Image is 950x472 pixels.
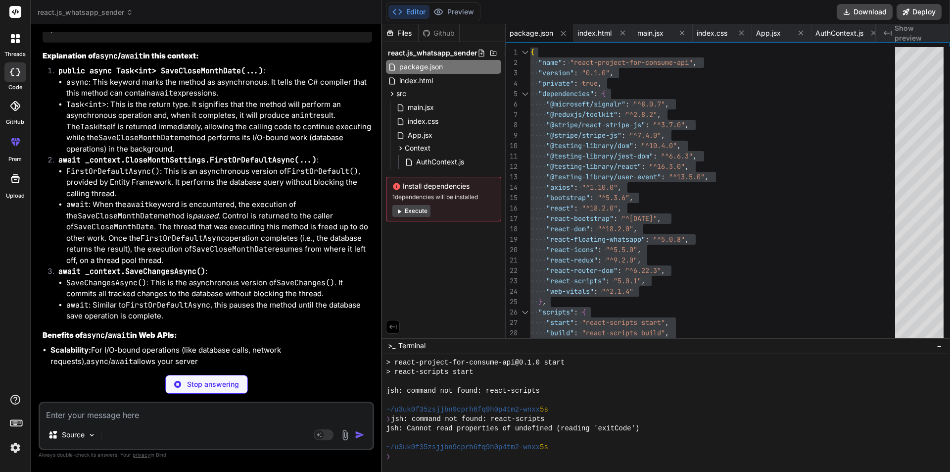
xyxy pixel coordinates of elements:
span: , [685,235,689,244]
p: Source [62,430,85,440]
span: "^9.2.0" [606,256,637,264]
span: "0.1.0" [582,68,610,77]
span: , [657,110,661,119]
div: 7 [506,109,518,120]
span: "^18.2.0" [598,224,633,233]
code: await [121,51,143,61]
div: 15 [506,193,518,203]
span: − [937,341,942,351]
span: "scripts" [538,308,574,316]
span: : [574,79,578,88]
button: Editor [388,5,429,19]
div: 8 [506,120,518,130]
code: SaveChangesAsync() [66,278,146,288]
button: Execute [392,205,430,217]
code: async [66,77,89,87]
span: "react-project-for-consume-api" [570,58,693,67]
code: Task<int> [66,100,106,109]
span: , [641,276,645,285]
span: "react-router-dom" [546,266,617,275]
span: package.json [510,28,553,38]
div: Click to collapse the range. [519,307,531,317]
span: : [614,214,617,223]
div: 28 [506,328,518,338]
span: : [633,141,637,150]
span: > react-project-for-consume-api@0.1.0 start [386,358,565,367]
li: : This is an asynchronous version of , provided by Entity Framework. It performs the database que... [66,166,372,200]
img: settings [7,439,24,456]
span: index.css [407,115,439,127]
code: await [66,300,89,310]
code: SaveCloseMonthDate [78,211,158,221]
button: Deploy [897,4,942,20]
span: , [610,68,614,77]
li: : When the keyword is encountered, the execution of the method is . Control is returned to the ca... [66,199,372,266]
div: 6 [506,99,518,109]
span: "5.0.1" [614,276,641,285]
div: 19 [506,234,518,245]
span: "^16.3.0" [649,162,685,171]
span: "^1.10.0" [582,183,617,192]
span: , [677,141,681,150]
li: : This is the asynchronous version of . It commits all tracked changes to the database without bl... [66,277,372,300]
span: 5s [540,405,548,415]
span: : [621,131,625,140]
img: icon [355,430,365,440]
div: 17 [506,213,518,224]
span: , [657,214,661,223]
span: , [617,183,621,192]
li: : This keyword marks the method as asynchronous. It tells the C# compiler that this method can co... [66,77,372,99]
span: react.js_whatsapp_sender [388,48,477,58]
span: "private" [538,79,574,88]
p: : [58,266,372,277]
code: SaveChanges() [277,278,334,288]
span: "react-icons" [546,245,598,254]
span: > react-scripts start [386,367,473,377]
span: "@stripe/stripe-js" [546,131,621,140]
li: : Similar to , this pauses the method until the database save operation is complete. [66,300,372,322]
span: "web-vitals" [546,287,594,296]
span: ❯ [386,452,391,462]
div: 12 [506,161,518,172]
span: , [693,152,697,160]
span: ❯ [386,415,391,424]
span: "^[DATE]" [621,214,657,223]
span: "^6.22.3" [625,266,661,275]
code: SaveCloseMonthDate [98,133,179,143]
span: : [574,183,578,192]
label: GitHub [6,118,24,126]
span: "^5.5.0" [606,245,637,254]
span: : [653,152,657,160]
span: "version" [538,68,574,77]
div: 9 [506,130,518,141]
code: FirstOrDefaultAsync [141,233,225,243]
span: jsh: command not found: react-scripts [391,415,545,424]
span: : [645,235,649,244]
code: int [300,110,313,120]
span: jsh: command not found: react-scripts [386,386,540,396]
span: : [594,89,598,98]
span: "^5.3.6" [598,193,629,202]
span: "^2.1.4" [602,287,633,296]
span: "@testing-library/dom" [546,141,633,150]
span: : [590,193,594,202]
span: index.html [578,28,612,38]
span: "name" [538,58,562,67]
span: { [602,89,606,98]
span: , [705,172,709,181]
span: ~/u3uk0f35zsjjbn9cprh6fq9h0p4tm2-wnxx [386,405,540,415]
div: 27 [506,317,518,328]
button: − [935,338,944,354]
div: 3 [506,68,518,78]
span: , [685,162,689,171]
label: Upload [6,192,25,200]
span: : [598,256,602,264]
span: : [594,287,598,296]
div: Click to collapse the range. [519,89,531,99]
span: 5s [540,443,548,452]
code: SaveCloseMonthDate [192,244,272,254]
img: Pick Models [88,431,96,439]
span: "build" [546,328,574,337]
span: "@testing-library/user-event" [546,172,661,181]
code: await [111,357,133,367]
